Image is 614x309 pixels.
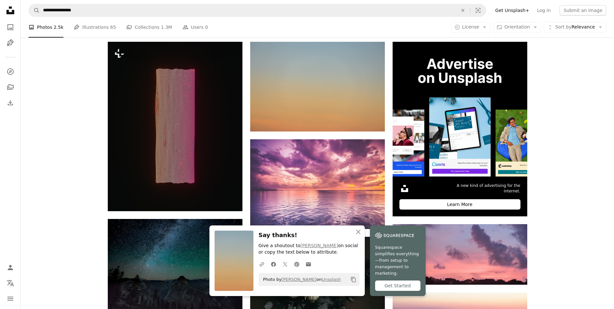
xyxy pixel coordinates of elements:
[375,231,414,240] img: file-1747939142011-51e5cc87e3c9
[393,251,527,257] a: silhouette of trees under cloudy sky during sunset
[29,4,40,17] button: Search Unsplash
[259,231,360,240] h3: Say thanks!
[493,22,541,32] button: Orientation
[322,277,341,282] a: Unsplash
[399,199,520,210] div: Learn More
[4,36,17,49] a: Illustrations
[4,96,17,109] a: Download History
[4,261,17,274] a: Log in / Sign up
[4,21,17,34] a: Photos
[205,24,208,31] span: 0
[348,274,359,285] button: Copy to clipboard
[533,5,554,16] a: Log in
[161,24,172,31] span: 1.3M
[126,17,172,38] a: Collections 1.3M
[4,4,17,18] a: Home — Unsplash
[451,22,491,32] button: License
[268,257,279,270] a: Share on Facebook
[544,22,606,32] button: Sort byRelevance
[393,42,527,177] img: file-1635990755334-4bfd90f37242image
[250,42,385,132] img: a plane flying in the sky at sunset
[279,257,291,270] a: Share on Twitter
[393,42,527,216] a: A new kind of advertising for the internet.Learn More
[250,84,385,89] a: a plane flying in the sky at sunset
[4,292,17,305] button: Menu
[259,243,360,256] p: Give a shoutout to on social or copy the text below to attribute.
[555,24,595,30] span: Relevance
[250,181,385,187] a: ocean during golden hour
[110,24,116,31] span: 65
[108,219,242,309] img: milky way on top of mountains
[108,123,242,129] a: a piece of wood is shown in the dark
[462,24,479,29] span: License
[282,277,317,282] a: [PERSON_NAME]
[393,224,527,285] img: silhouette of trees under cloudy sky during sunset
[555,24,571,29] span: Sort by
[4,65,17,78] a: Explore
[303,257,314,270] a: Share over email
[4,81,17,94] a: Collections
[375,280,420,291] div: Get Started
[375,244,420,277] span: Squarespace simplifies everything—from setup to management to marketing.
[291,257,303,270] a: Share on Pinterest
[108,42,242,211] img: a piece of wood is shown in the dark
[74,17,116,38] a: Illustrations 65
[470,4,486,17] button: Visual search
[491,5,533,16] a: Get Unsplash+
[183,17,208,38] a: Users 0
[28,4,486,17] form: Find visuals sitewide
[456,4,470,17] button: Clear
[300,243,338,248] a: [PERSON_NAME]
[399,183,410,194] img: file-1631306537910-2580a29a3cfcimage
[370,225,426,296] a: Squarespace simplifies everything—from setup to management to marketing.Get Started
[446,183,520,194] span: A new kind of advertising for the internet.
[504,24,530,29] span: Orientation
[560,5,606,16] button: Submit an image
[108,261,242,267] a: milky way on top of mountains
[260,274,341,285] span: Photo by on
[250,139,385,229] img: ocean during golden hour
[4,277,17,290] button: Language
